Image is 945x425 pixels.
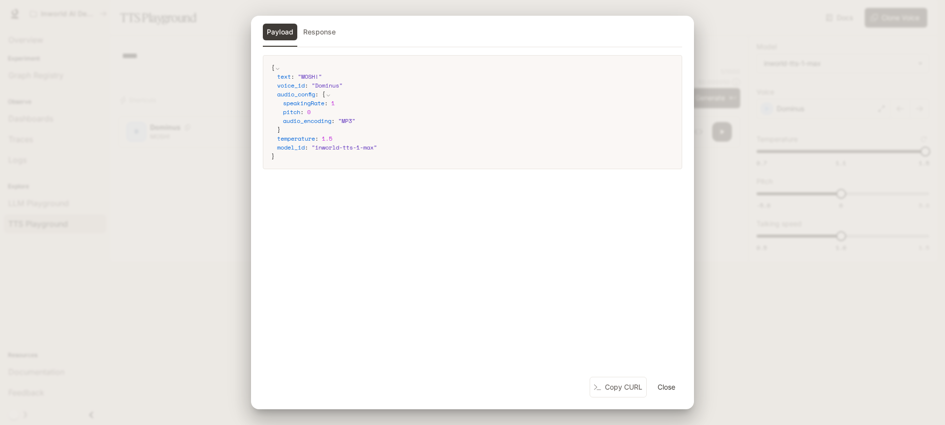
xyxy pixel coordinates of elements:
[322,134,332,143] span: 1.5
[277,143,674,152] div: :
[283,108,674,117] div: :
[283,108,300,116] span: pitch
[312,143,377,152] span: " inworld-tts-1-max "
[298,72,322,81] span: " MOSH! "
[277,72,674,81] div: :
[277,125,281,134] span: }
[283,117,331,125] span: audio_encoding
[590,377,647,398] button: Copy CURL
[277,134,315,143] span: temperature
[271,63,275,72] span: {
[331,99,335,107] span: 1
[277,90,315,98] span: audio_config
[307,108,311,116] span: 0
[299,24,340,40] button: Response
[277,134,674,143] div: :
[277,81,305,90] span: voice_id
[277,90,674,134] div: :
[277,143,305,152] span: model_id
[277,72,291,81] span: text
[312,81,343,90] span: " Dominus "
[283,99,324,107] span: speakingRate
[277,81,674,90] div: :
[263,24,297,40] button: Payload
[283,99,674,108] div: :
[651,377,682,397] button: Close
[271,152,275,160] span: }
[338,117,355,125] span: " MP3 "
[283,117,674,125] div: :
[322,90,325,98] span: {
